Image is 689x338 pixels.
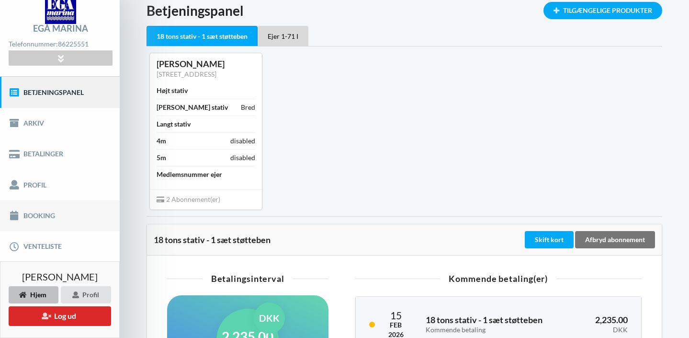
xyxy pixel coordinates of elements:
button: Log ud [9,306,111,326]
div: 5m [157,153,166,163]
a: [STREET_ADDRESS] [157,70,216,78]
div: [PERSON_NAME] stativ [157,103,228,112]
div: disabled [230,153,255,163]
h3: 18 tons stativ - 1 sæt støtteben [426,315,562,334]
div: DKK [576,326,628,334]
div: 18 tons stativ - 1 sæt støtteben [147,26,258,47]
div: DKK [254,303,285,334]
div: Kommende betaling(er) [355,274,642,283]
strong: 86225551 [58,40,89,48]
div: Profil [61,286,111,303]
div: Afbryd abonnement [575,231,655,248]
div: Tilgængelige Produkter [543,2,662,19]
div: Betalingsinterval [167,274,328,283]
div: Hjem [9,286,58,303]
div: 18 tons stativ - 1 sæt støtteben [154,235,523,245]
div: Egå Marina [33,24,88,33]
span: [PERSON_NAME] [22,272,98,281]
div: Bred [241,103,255,112]
div: Medlemsnummer ejer [157,170,222,179]
div: Højt stativ [157,86,188,95]
h1: Betjeningspanel [147,2,662,19]
div: Kommende betaling [426,326,562,334]
div: Skift kort [525,231,574,248]
span: 2 Abonnement(er) [157,195,220,203]
div: Langt stativ [157,119,191,129]
h3: 2,235.00 [576,315,628,334]
div: Feb [388,320,404,330]
div: Ejer 1-71 I [258,26,308,46]
div: Telefonnummer: [9,38,112,51]
div: [PERSON_NAME] [157,58,255,70]
div: disabled [230,136,255,146]
div: 15 [388,310,404,320]
div: 4m [157,136,166,146]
